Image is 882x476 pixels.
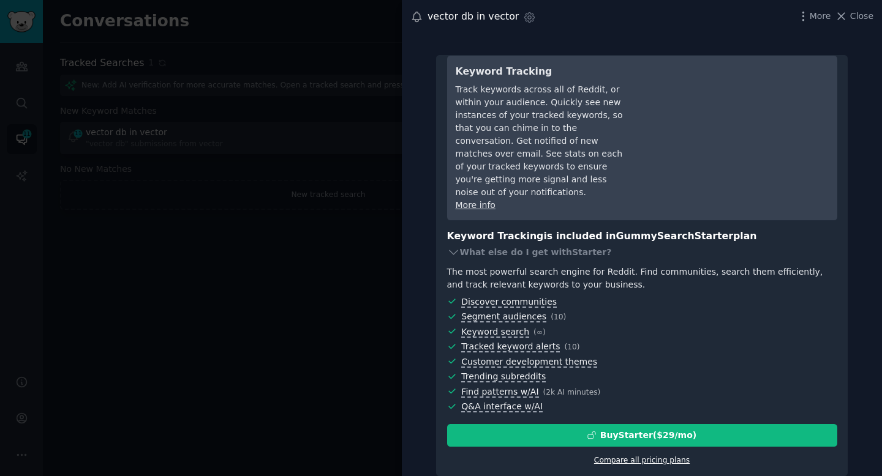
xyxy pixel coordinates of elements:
div: Buy Starter ($ 29 /mo ) [600,429,696,442]
span: More [810,10,831,23]
span: Discover communities [461,297,557,308]
span: ( 2k AI minutes ) [543,388,601,396]
a: More info [456,200,496,210]
div: Track keywords across all of Reddit, or within your audience. Quickly see new instances of your t... [456,83,628,199]
span: Close [850,10,873,23]
span: Segment audiences [461,311,546,322]
span: Q&A interface w/AI [461,401,543,412]
div: What else do I get with Starter ? [447,244,837,261]
span: Keyword search [461,327,529,338]
iframe: YouTube video player [645,64,829,156]
span: Trending subreddits [461,371,546,382]
div: The most powerful search engine for Reddit. Find communities, search them efficiently, and track ... [447,266,837,291]
a: Compare all pricing plans [594,456,690,464]
button: Close [835,10,873,23]
span: ( ∞ ) [533,328,546,337]
span: GummySearch Starter [616,230,733,242]
span: ( 10 ) [551,313,566,321]
button: More [797,10,831,23]
span: Customer development themes [461,357,597,368]
span: Tracked keyword alerts [461,341,560,352]
div: vector db in vector [428,9,519,24]
span: ( 10 ) [564,343,579,351]
h3: Keyword Tracking is included in plan [447,229,837,244]
h3: Keyword Tracking [456,64,628,80]
button: BuyStarter($29/mo) [447,424,837,447]
span: Find patterns w/AI [461,387,538,398]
